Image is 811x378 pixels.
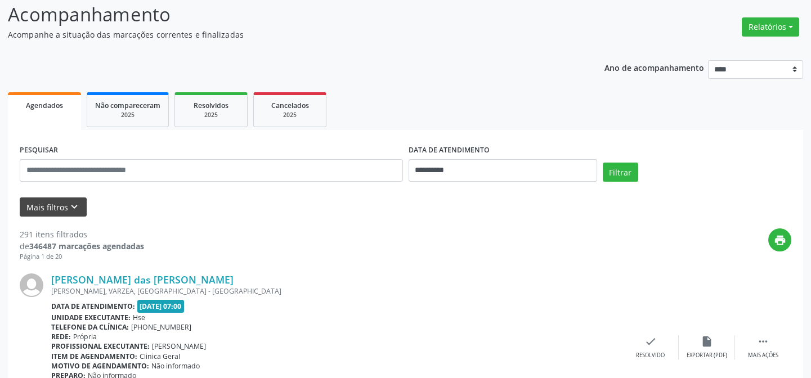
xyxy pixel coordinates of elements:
b: Motivo de agendamento: [51,361,149,371]
div: Resolvido [636,352,665,359]
p: Ano de acompanhamento [604,60,704,74]
b: Unidade executante: [51,313,131,322]
button: Relatórios [742,17,799,37]
p: Acompanhamento [8,1,564,29]
span: Hse [133,313,145,322]
i: insert_drive_file [701,335,713,348]
span: Não informado [151,361,200,371]
span: Própria [73,332,97,341]
button: print [768,228,791,251]
strong: 346487 marcações agendadas [29,241,144,251]
i: keyboard_arrow_down [68,201,80,213]
img: img [20,273,43,297]
div: Mais ações [748,352,778,359]
div: [PERSON_NAME], VARZEA, [GEOGRAPHIC_DATA] - [GEOGRAPHIC_DATA] [51,286,622,296]
i: check [644,335,657,348]
div: Página 1 de 20 [20,252,144,262]
span: Resolvidos [194,101,228,110]
span: Não compareceram [95,101,160,110]
span: Clinica Geral [140,352,180,361]
span: [PHONE_NUMBER] [131,322,191,332]
div: 291 itens filtrados [20,228,144,240]
span: Cancelados [271,101,309,110]
div: de [20,240,144,252]
span: [PERSON_NAME] [152,341,206,351]
a: [PERSON_NAME] das [PERSON_NAME] [51,273,234,286]
b: Data de atendimento: [51,301,135,311]
button: Mais filtroskeyboard_arrow_down [20,197,87,217]
div: 2025 [262,111,318,119]
button: Filtrar [603,163,638,182]
b: Item de agendamento: [51,352,137,361]
span: Agendados [26,101,63,110]
div: 2025 [95,111,160,119]
p: Acompanhe a situação das marcações correntes e finalizadas [8,29,564,40]
i: print [774,234,786,246]
b: Rede: [51,332,71,341]
span: [DATE] 07:00 [137,300,185,313]
i:  [757,335,769,348]
b: Profissional executante: [51,341,150,351]
div: Exportar (PDF) [687,352,727,359]
label: DATA DE ATENDIMENTO [409,142,490,159]
div: 2025 [183,111,239,119]
b: Telefone da clínica: [51,322,129,332]
label: PESQUISAR [20,142,58,159]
